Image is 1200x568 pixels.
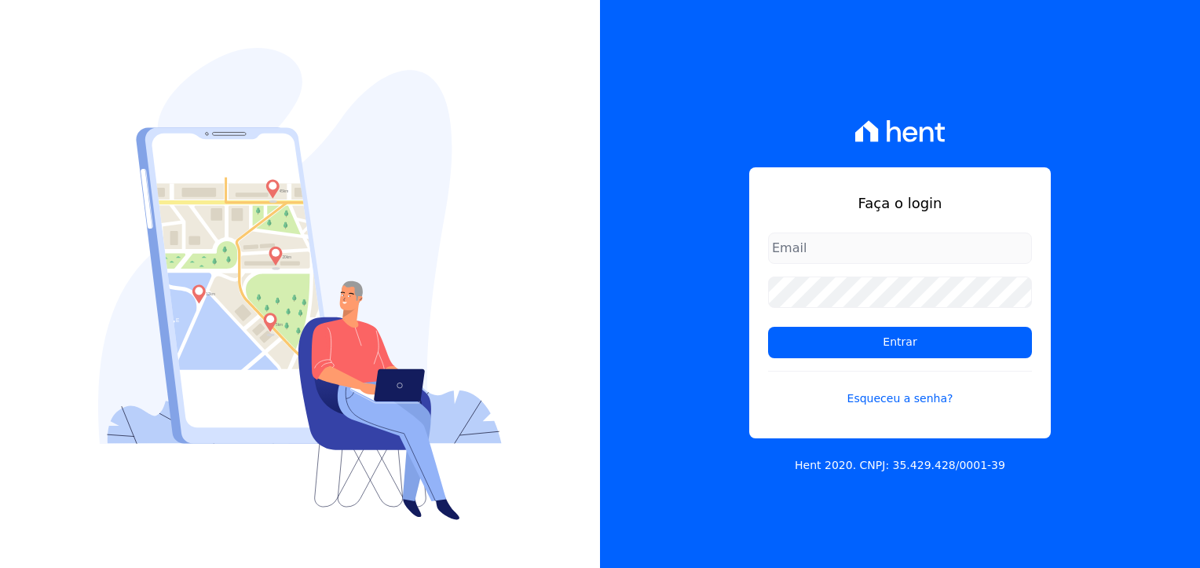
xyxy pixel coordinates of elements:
[98,48,502,520] img: Login
[768,327,1032,358] input: Entrar
[768,192,1032,214] h1: Faça o login
[795,457,1005,474] p: Hent 2020. CNPJ: 35.429.428/0001-39
[768,233,1032,264] input: Email
[768,371,1032,407] a: Esqueceu a senha?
